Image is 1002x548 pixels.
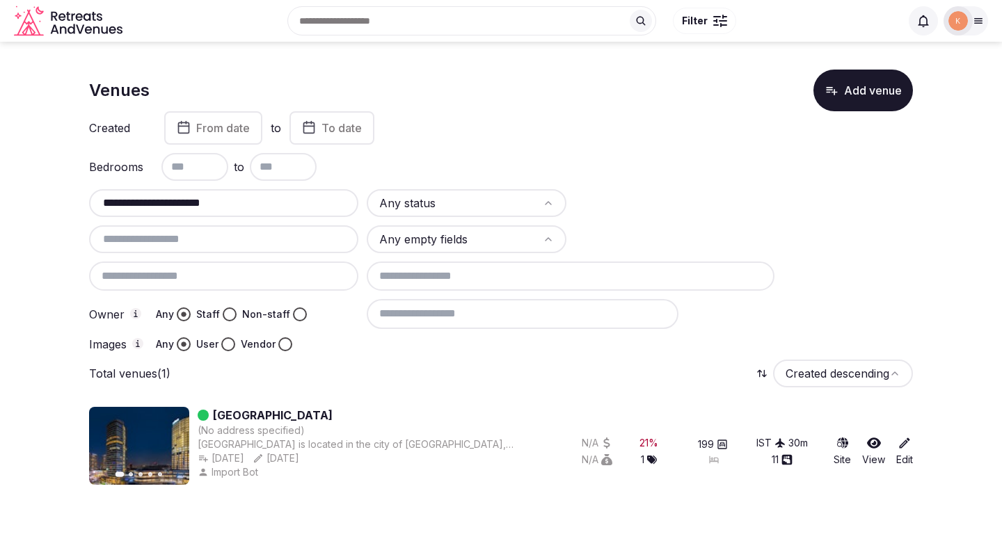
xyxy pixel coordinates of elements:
[271,120,281,136] label: to
[213,407,333,424] a: [GEOGRAPHIC_DATA]
[948,11,968,31] img: katsabado
[130,308,141,319] button: Owner
[756,436,786,450] button: IST
[198,465,261,479] button: Import Bot
[196,121,250,135] span: From date
[158,472,162,476] button: Go to slide 5
[234,159,244,175] span: to
[89,161,145,172] label: Bedrooms
[132,338,143,349] button: Images
[14,6,125,37] svg: Retreats and Venues company logo
[241,337,276,351] label: Vendor
[148,472,152,476] button: Go to slide 4
[698,437,728,451] button: 199
[89,407,189,485] img: Featured image for Hilton Mall of Istanbul
[862,436,885,467] a: View
[116,472,125,477] button: Go to slide 1
[89,122,145,134] label: Created
[156,337,174,351] label: Any
[682,14,708,28] span: Filter
[164,111,262,145] button: From date
[582,436,612,450] button: N/A
[198,437,532,451] div: [GEOGRAPHIC_DATA] is located in the city of [GEOGRAPHIC_DATA], [GEOGRAPHIC_DATA]. The hotel offer...
[582,453,612,467] button: N/A
[138,472,143,476] button: Go to slide 3
[14,6,125,37] a: Visit the homepage
[896,436,913,467] a: Edit
[196,307,220,321] label: Staff
[242,307,290,321] label: Non-staff
[89,338,145,350] label: Images
[834,436,851,467] a: Site
[813,70,913,111] button: Add venue
[89,366,170,381] p: Total venues (1)
[89,308,145,321] label: Owner
[253,451,299,465] button: [DATE]
[788,436,808,450] button: 30m
[788,436,808,450] div: 30 m
[321,121,362,135] span: To date
[772,453,793,467] button: 11
[641,453,657,467] button: 1
[639,436,658,450] div: 21 %
[89,79,150,102] h1: Venues
[156,307,174,321] label: Any
[196,337,218,351] label: User
[698,437,714,451] span: 199
[289,111,374,145] button: To date
[639,436,658,450] button: 21%
[198,424,305,437] button: (No address specified)
[673,8,736,34] button: Filter
[129,472,133,476] button: Go to slide 2
[198,451,244,465] button: [DATE]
